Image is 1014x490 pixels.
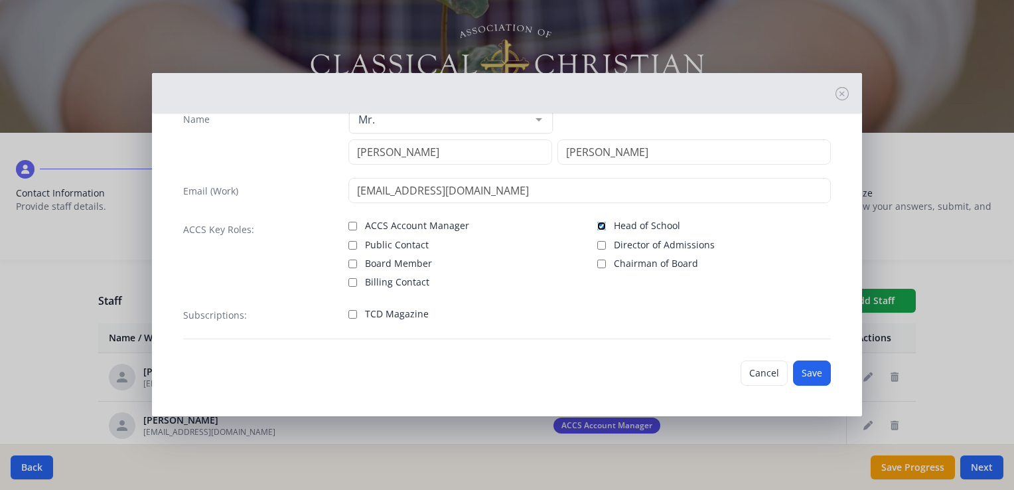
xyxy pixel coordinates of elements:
input: ACCS Account Manager [348,222,357,230]
span: Director of Admissions [614,238,715,252]
button: Cancel [741,361,788,386]
input: Billing Contact [348,278,357,287]
span: Chairman of Board [614,257,698,270]
input: Last Name [557,139,831,165]
input: Head of School [597,222,606,230]
span: TCD Magazine [365,307,429,321]
button: Save [793,361,831,386]
label: ACCS Key Roles: [183,223,254,236]
input: Director of Admissions [597,241,606,250]
span: Head of School [614,219,680,232]
input: First Name [348,139,552,165]
input: Board Member [348,260,357,268]
span: Billing Contact [365,276,429,289]
span: ACCS Account Manager [365,219,469,232]
span: Public Contact [365,238,429,252]
span: Mr. [355,113,526,126]
label: Email (Work) [183,185,238,198]
span: Board Member [365,257,432,270]
input: Chairman of Board [597,260,606,268]
label: Subscriptions: [183,309,247,322]
input: contact@site.com [348,178,831,203]
input: Public Contact [348,241,357,250]
label: Name [183,113,210,126]
input: TCD Magazine [348,310,357,319]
